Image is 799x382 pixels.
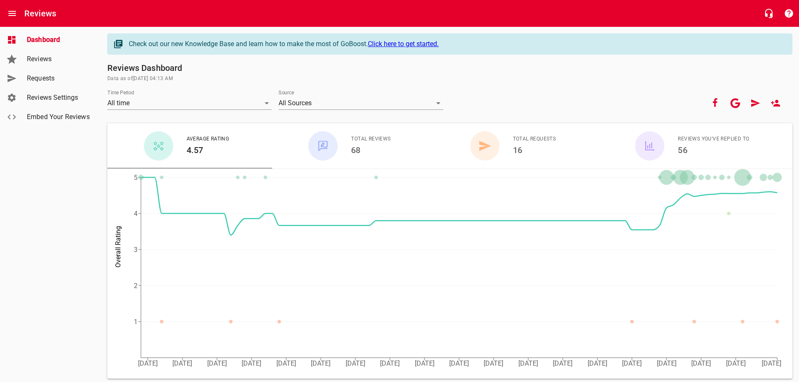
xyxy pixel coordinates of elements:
span: Total Requests [513,135,556,143]
label: Time Period [107,90,134,95]
h6: Reviews Dashboard [107,61,792,75]
tspan: 1 [134,318,138,326]
tspan: [DATE] [346,359,365,367]
tspan: 2 [134,282,138,290]
a: Click here to get started. [368,40,439,48]
tspan: [DATE] [415,359,435,367]
tspan: 4 [134,210,138,218]
a: Request Review [745,93,765,113]
button: Open drawer [2,3,22,23]
tspan: 3 [134,246,138,254]
tspan: [DATE] [311,359,331,367]
tspan: [DATE] [518,359,538,367]
tspan: [DATE] [691,359,711,367]
h6: 16 [513,143,556,157]
tspan: [DATE] [657,359,677,367]
h6: 56 [678,143,749,157]
span: Reviews Settings [27,93,91,103]
span: Dashboard [27,35,91,45]
span: Data as of [DATE] 04:13 AM [107,75,792,83]
tspan: [DATE] [762,359,781,367]
span: Requests [27,73,91,83]
tspan: [DATE] [380,359,400,367]
tspan: 5 [134,174,138,182]
tspan: [DATE] [588,359,607,367]
span: Average Rating [187,135,229,143]
tspan: [DATE] [449,359,469,367]
span: Reviews You've Replied To [678,135,749,143]
button: Live Chat [759,3,779,23]
tspan: [DATE] [553,359,573,367]
span: Reviews [27,54,91,64]
label: Source [278,90,294,95]
tspan: [DATE] [172,359,192,367]
button: Your Facebook account is connected [705,93,725,113]
button: Your google account is connected [725,93,745,113]
a: New User [765,93,786,113]
tspan: [DATE] [207,359,227,367]
h6: 68 [351,143,390,157]
tspan: Overall Rating [114,226,122,268]
span: Total Reviews [351,135,390,143]
div: All Sources [278,96,443,110]
h6: 4.57 [187,143,229,157]
span: Embed Your Reviews [27,112,91,122]
tspan: [DATE] [276,359,296,367]
tspan: [DATE] [484,359,503,367]
tspan: [DATE] [622,359,642,367]
div: Check out our new Knowledge Base and learn how to make the most of GoBoost. [129,39,783,49]
tspan: [DATE] [726,359,746,367]
tspan: [DATE] [138,359,158,367]
div: All time [107,96,272,110]
h6: Reviews [24,7,56,20]
tspan: [DATE] [242,359,261,367]
button: Support Portal [779,3,799,23]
